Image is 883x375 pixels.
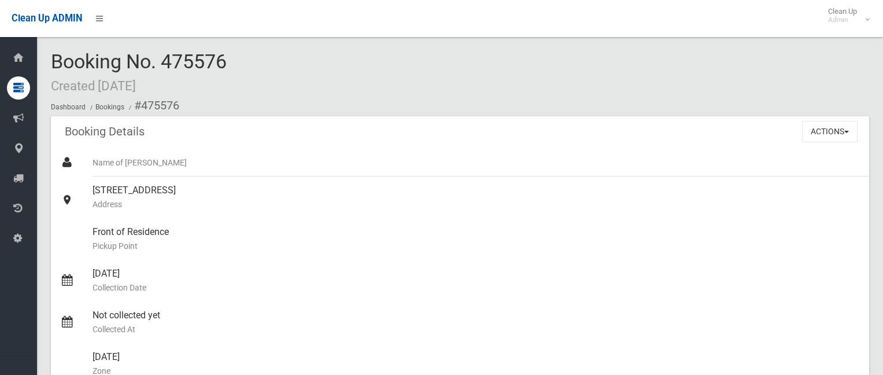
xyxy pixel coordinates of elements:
small: Collected At [93,322,860,336]
small: Created [DATE] [51,78,136,93]
header: Booking Details [51,120,158,143]
div: [STREET_ADDRESS] [93,177,860,218]
div: Front of Residence [93,218,860,260]
button: Actions [802,121,858,142]
span: Clean Up [822,7,869,24]
div: [DATE] [93,260,860,302]
small: Name of [PERSON_NAME] [93,156,860,170]
div: Not collected yet [93,302,860,343]
small: Admin [828,16,857,24]
small: Pickup Point [93,239,860,253]
small: Collection Date [93,281,860,295]
a: Dashboard [51,103,86,111]
span: Clean Up ADMIN [12,13,82,24]
a: Bookings [95,103,124,111]
small: Address [93,197,860,211]
span: Booking No. 475576 [51,50,227,95]
li: #475576 [126,95,179,116]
